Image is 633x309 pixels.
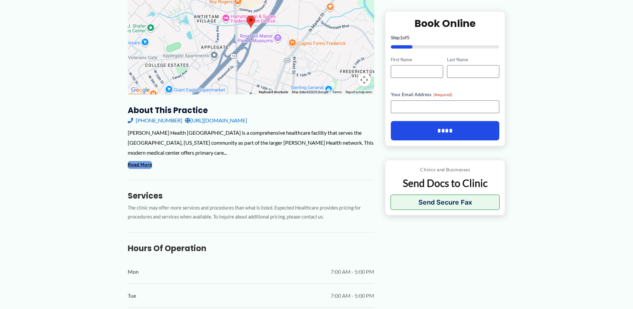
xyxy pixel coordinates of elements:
[128,128,374,157] div: [PERSON_NAME] Health [GEOGRAPHIC_DATA] is a comprehensive healthcare facility that serves the [GE...
[391,17,500,30] h2: Book Online
[391,56,443,63] label: First Name
[129,86,151,94] a: Open this area in Google Maps (opens a new window)
[358,73,371,86] button: Map camera controls
[391,165,500,174] p: Clinics and Businesses
[407,34,409,40] span: 5
[391,35,500,40] p: Step of
[332,90,342,94] a: Terms (opens in new tab)
[433,92,452,97] span: (Required)
[128,115,182,125] a: [PHONE_NUMBER]
[400,34,402,40] span: 1
[259,90,288,94] button: Keyboard shortcuts
[128,161,152,169] button: Read More
[391,91,500,98] label: Your Email Address
[128,267,139,277] span: Mon
[447,56,499,63] label: Last Name
[128,204,374,222] p: The clinic may offer more services and procedures than what is listed. Expected Healthcare provid...
[185,115,247,125] a: [URL][DOMAIN_NAME]
[292,90,328,94] span: Map data ©2025 Google
[129,86,151,94] img: Google
[128,191,374,201] h3: Services
[128,291,136,301] span: Tue
[391,195,500,210] button: Send Secure Fax
[331,291,374,301] span: 7:00 AM - 5:00 PM
[346,90,372,94] a: Report a map error
[128,243,374,253] h3: Hours of Operation
[331,267,374,277] span: 7:00 AM - 5:00 PM
[128,105,374,115] h3: About this practice
[391,177,500,190] p: Send Docs to Clinic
